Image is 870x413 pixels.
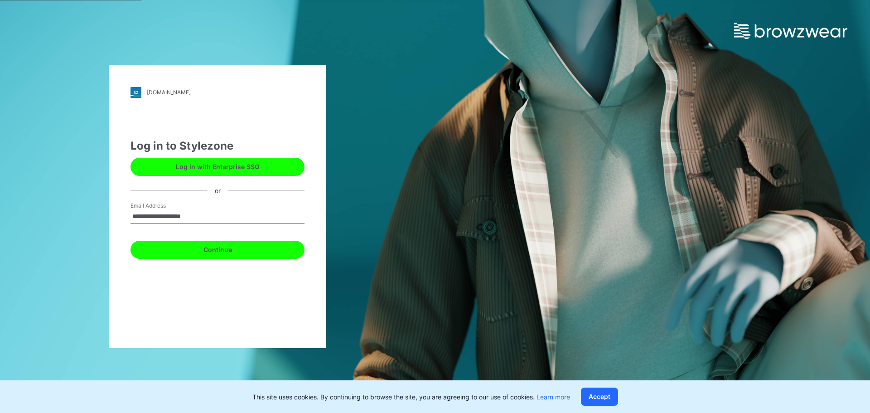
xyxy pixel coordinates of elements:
p: This site uses cookies. By continuing to browse the site, you are agreeing to our use of cookies. [252,392,570,402]
a: Learn more [536,393,570,401]
button: Continue [130,241,304,259]
button: Log in with Enterprise SSO [130,158,304,176]
a: [DOMAIN_NAME] [130,87,304,98]
div: [DOMAIN_NAME] [147,89,191,96]
img: stylezone-logo.562084cfcfab977791bfbf7441f1a819.svg [130,87,141,98]
label: Email Address [130,202,194,210]
div: Log in to Stylezone [130,138,304,154]
button: Accept [581,388,618,406]
img: browzwear-logo.e42bd6dac1945053ebaf764b6aa21510.svg [734,23,847,39]
div: or [208,186,228,195]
